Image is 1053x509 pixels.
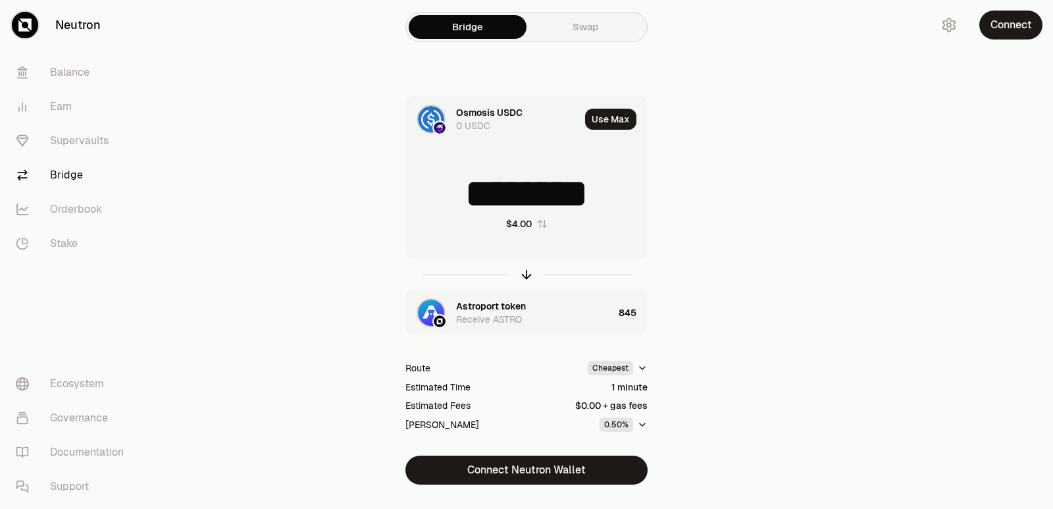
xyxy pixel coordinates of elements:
div: Estimated Time [405,381,471,394]
div: Astroport token [456,300,526,313]
div: $0.00 + gas fees [575,399,648,412]
button: $4.00 [506,217,548,230]
div: Route [405,362,430,375]
a: Supervaults [5,124,142,158]
div: $4.00 [506,217,532,230]
div: 0 USDC [456,119,490,132]
div: Cheapest [588,361,633,375]
div: 1 minute [611,381,648,394]
a: Bridge [409,15,526,39]
a: Orderbook [5,192,142,227]
a: Ecosystem [5,367,142,401]
div: Osmosis USDC [456,106,523,119]
div: Estimated Fees [405,399,471,412]
img: Neutron Logo [434,315,446,327]
a: Swap [526,15,644,39]
button: ASTRO LogoNeutron LogoAstroport tokenReceive ASTRO845 [406,290,647,335]
div: [PERSON_NAME] [405,418,479,431]
a: Documentation [5,435,142,469]
div: Receive ASTRO [456,313,522,326]
img: ASTRO Logo [418,300,444,326]
a: Governance [5,401,142,435]
a: Balance [5,55,142,90]
a: Support [5,469,142,504]
button: Connect [979,11,1042,40]
button: Use Max [585,109,636,130]
a: Earn [5,90,142,124]
div: 845 [619,290,647,335]
div: 0.50% [600,417,633,432]
img: USDC Logo [418,106,444,132]
button: Cheapest [588,361,648,375]
img: Osmosis Logo [434,122,446,134]
a: Stake [5,227,142,261]
button: Connect Neutron Wallet [405,456,648,485]
button: 0.50% [600,417,648,432]
div: ASTRO LogoNeutron LogoAstroport tokenReceive ASTRO [406,290,613,335]
div: USDC LogoOsmosis LogoOsmosis USDC0 USDC [406,97,580,142]
a: Bridge [5,158,142,192]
